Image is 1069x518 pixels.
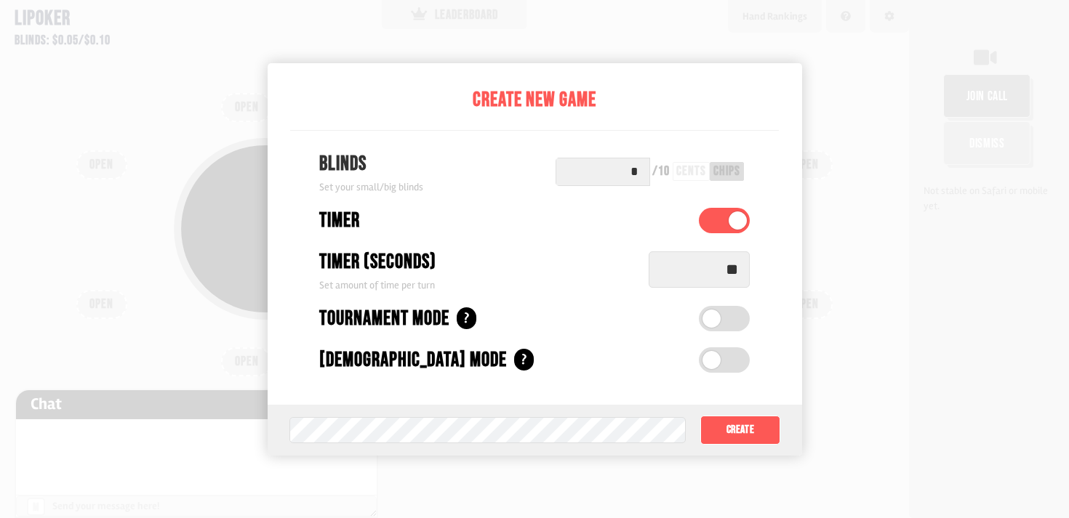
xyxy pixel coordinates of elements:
[319,206,360,236] div: Timer
[319,247,436,278] div: Timer (seconds)
[700,416,780,445] button: Create
[652,165,670,178] div: / 10
[290,85,779,116] div: Create New Game
[319,304,449,334] div: Tournament Mode
[319,345,507,376] div: [DEMOGRAPHIC_DATA] Mode
[319,149,423,179] div: Blinds
[713,165,740,178] div: chips
[514,349,534,371] div: ?
[319,179,423,195] div: Set your small/big blinds
[319,278,634,293] div: Set amount of time per turn
[457,307,476,329] div: ?
[676,165,706,178] div: cents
